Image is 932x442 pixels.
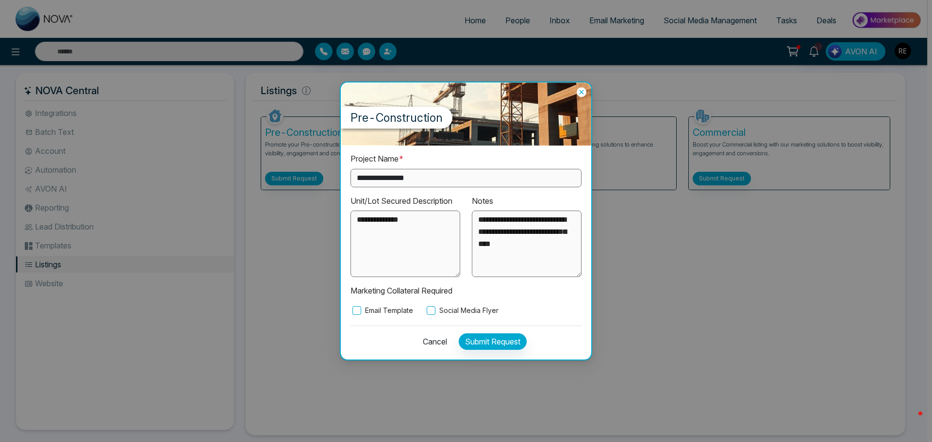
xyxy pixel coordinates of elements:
[472,195,493,207] label: Notes
[425,305,499,316] label: Social Media Flyer
[350,195,452,207] label: Unit/Lot Secured Description
[459,333,527,350] button: Submit Request
[350,305,413,316] label: Email Template
[352,306,361,315] input: Email Template
[341,107,452,129] label: Pre-Construction
[427,306,435,315] input: Social Media Flyer
[899,409,922,432] iframe: Intercom live chat
[417,333,447,350] button: Cancel
[350,285,582,297] p: Marketing Collateral Required
[350,153,404,165] label: Project Name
